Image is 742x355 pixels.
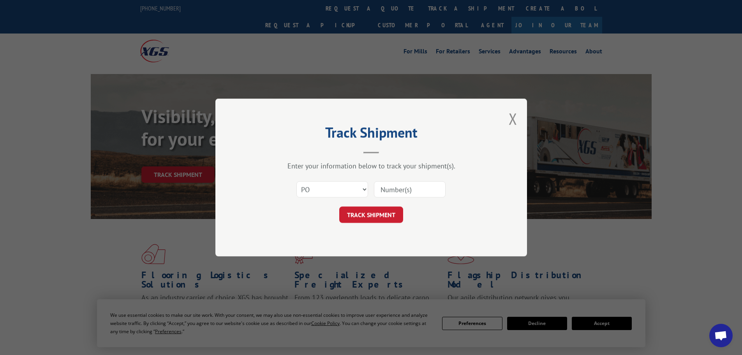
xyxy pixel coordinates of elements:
div: Enter your information below to track your shipment(s). [254,161,488,170]
button: TRACK SHIPMENT [339,207,403,223]
input: Number(s) [374,181,446,198]
a: Open chat [709,324,733,347]
button: Close modal [509,108,517,129]
h2: Track Shipment [254,127,488,142]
